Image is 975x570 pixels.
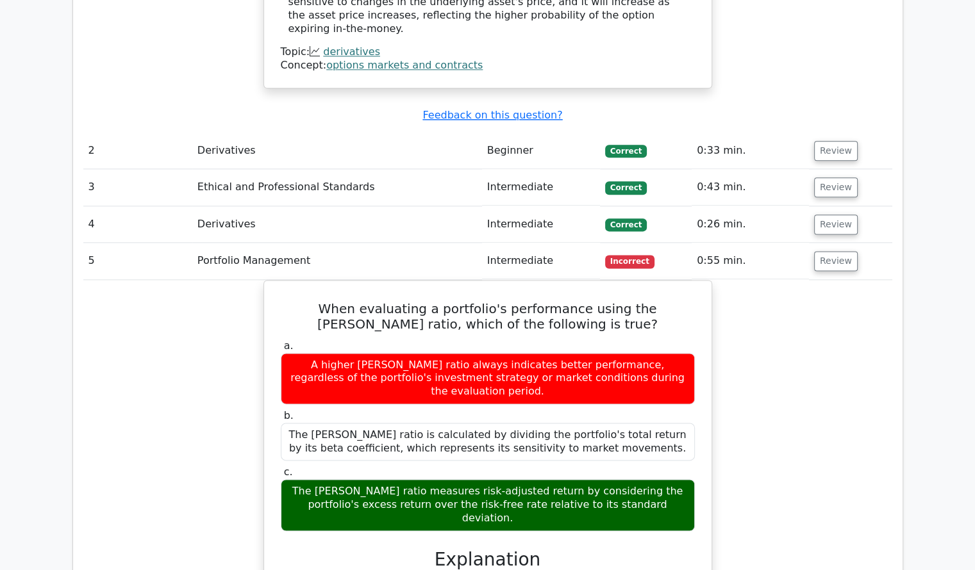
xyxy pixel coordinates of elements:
h5: When evaluating a portfolio's performance using the [PERSON_NAME] ratio, which of the following i... [279,301,696,332]
td: Derivatives [192,206,482,243]
div: Concept: [281,59,695,72]
span: b. [284,409,294,421]
span: Correct [605,145,647,158]
a: Feedback on this question? [422,109,562,121]
span: c. [284,466,293,478]
td: 0:43 min. [692,169,809,206]
button: Review [814,251,858,271]
a: derivatives [323,45,380,58]
td: Beginner [482,133,600,169]
button: Review [814,141,858,161]
td: Intermediate [482,243,600,279]
td: 0:33 min. [692,133,809,169]
button: Review [814,177,858,197]
td: 0:55 min. [692,243,809,279]
td: 5 [83,243,192,279]
td: 3 [83,169,192,206]
div: The [PERSON_NAME] ratio measures risk-adjusted return by considering the portfolio's excess retur... [281,479,695,530]
td: Derivatives [192,133,482,169]
td: 4 [83,206,192,243]
td: Intermediate [482,206,600,243]
a: options markets and contracts [326,59,483,71]
td: Intermediate [482,169,600,206]
span: Correct [605,181,647,194]
span: Correct [605,218,647,231]
td: Ethical and Professional Standards [192,169,482,206]
div: The [PERSON_NAME] ratio is calculated by dividing the portfolio's total return by its beta coeffi... [281,423,695,461]
span: Incorrect [605,255,654,268]
div: A higher [PERSON_NAME] ratio always indicates better performance, regardless of the portfolio's i... [281,353,695,404]
button: Review [814,215,858,234]
div: Topic: [281,45,695,59]
td: 0:26 min. [692,206,809,243]
td: Portfolio Management [192,243,482,279]
td: 2 [83,133,192,169]
span: a. [284,339,294,352]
